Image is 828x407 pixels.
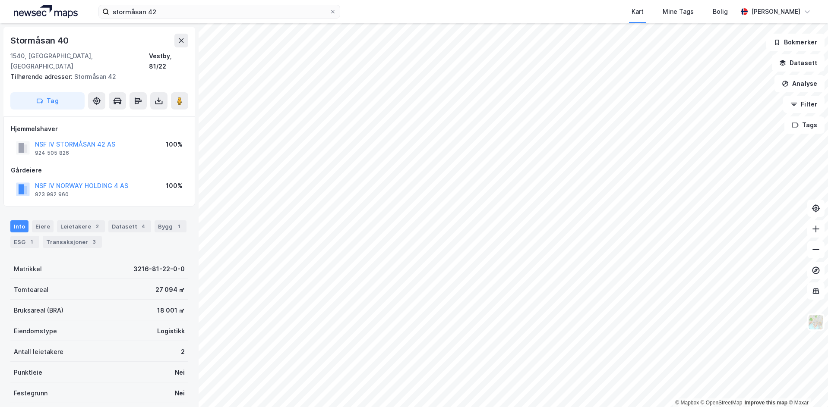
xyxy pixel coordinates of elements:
[14,305,63,316] div: Bruksareal (BRA)
[93,222,101,231] div: 2
[632,6,644,17] div: Kart
[14,5,78,18] img: logo.a4113a55bc3d86da70a041830d287a7e.svg
[175,388,185,398] div: Nei
[166,181,183,191] div: 100%
[14,326,57,336] div: Eiendomstype
[133,264,185,274] div: 3216-81-22-0-0
[149,51,188,72] div: Vestby, 81/22
[155,220,186,232] div: Bygg
[783,96,825,113] button: Filter
[808,314,824,330] img: Z
[174,222,183,231] div: 1
[14,388,47,398] div: Festegrunn
[10,236,39,248] div: ESG
[166,139,183,150] div: 100%
[10,73,74,80] span: Tilhørende adresser:
[90,238,98,246] div: 3
[785,366,828,407] iframe: Chat Widget
[10,72,181,82] div: Stormåsan 42
[11,165,188,175] div: Gårdeiere
[10,34,70,47] div: Stormåsan 40
[14,264,42,274] div: Matrikkel
[32,220,54,232] div: Eiere
[175,367,185,378] div: Nei
[713,6,728,17] div: Bolig
[35,150,69,157] div: 924 505 826
[14,285,48,295] div: Tomteareal
[57,220,105,232] div: Leietakere
[109,5,329,18] input: Søk på adresse, matrikkel, gårdeiere, leietakere eller personer
[27,238,36,246] div: 1
[181,347,185,357] div: 2
[139,222,148,231] div: 4
[157,305,185,316] div: 18 001 ㎡
[35,191,69,198] div: 923 992 960
[10,220,28,232] div: Info
[155,285,185,295] div: 27 094 ㎡
[675,400,699,406] a: Mapbox
[11,124,188,134] div: Hjemmelshaver
[772,54,825,72] button: Datasett
[10,92,85,110] button: Tag
[10,51,149,72] div: 1540, [GEOGRAPHIC_DATA], [GEOGRAPHIC_DATA]
[157,326,185,336] div: Logistikk
[774,75,825,92] button: Analyse
[766,34,825,51] button: Bokmerker
[43,236,102,248] div: Transaksjoner
[751,6,800,17] div: [PERSON_NAME]
[701,400,743,406] a: OpenStreetMap
[745,400,787,406] a: Improve this map
[663,6,694,17] div: Mine Tags
[14,347,63,357] div: Antall leietakere
[108,220,151,232] div: Datasett
[14,367,42,378] div: Punktleie
[784,116,825,134] button: Tags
